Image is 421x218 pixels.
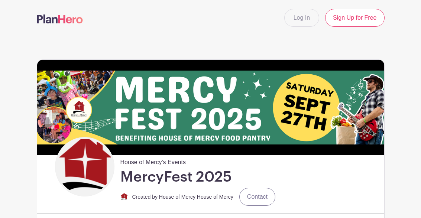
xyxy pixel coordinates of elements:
small: Created by House of Mercy House of Mercy [132,194,233,200]
img: PNG-logo-house-only.png [57,139,113,195]
img: logo-507f7623f17ff9eddc593b1ce0a138ce2505c220e1c5a4e2b4648c50719b7d32.svg [37,14,83,23]
img: PNG-logo-house-only.png [120,193,128,201]
img: Mercy-Fest-Banner-Plan-Hero.jpg [37,60,384,155]
h1: MercyFest 2025 [120,168,232,186]
a: Contact [239,188,275,206]
a: Sign Up for Free [325,9,384,27]
a: Log In [284,9,319,27]
span: House of Mercy's Events [120,155,186,167]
